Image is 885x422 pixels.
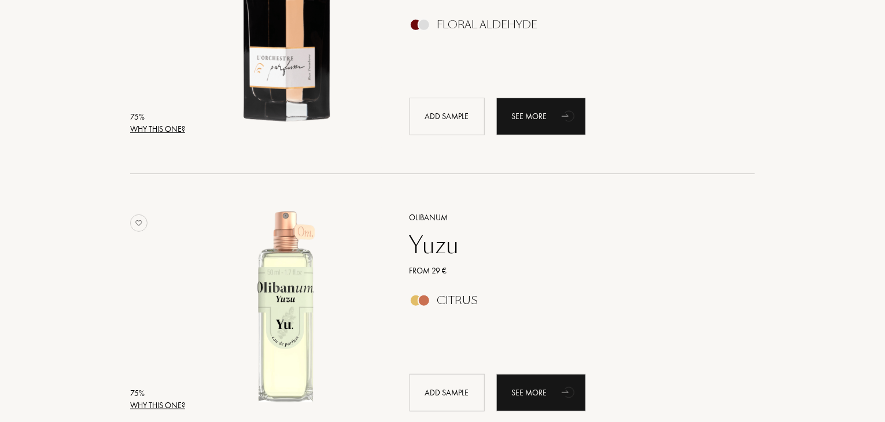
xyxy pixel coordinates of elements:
[401,231,738,259] a: Yuzu
[410,374,485,412] div: Add sample
[401,22,738,34] a: Floral Aldehyde
[496,98,586,135] div: See more
[496,98,586,135] a: See moreanimation
[401,212,738,224] a: Olibanum
[130,399,185,412] div: Why this one?
[401,265,738,277] a: From 29 €
[410,98,485,135] div: Add sample
[437,18,538,31] div: Floral Aldehyde
[130,387,185,399] div: 75 %
[558,104,581,127] div: animation
[558,380,581,404] div: animation
[190,210,382,402] img: Yuzu Olibanum
[130,111,185,123] div: 75 %
[437,294,478,307] div: Citrus
[130,123,185,135] div: Why this one?
[496,374,586,412] div: See more
[496,374,586,412] a: See moreanimation
[401,298,738,310] a: Citrus
[130,214,147,232] img: no_like_p.png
